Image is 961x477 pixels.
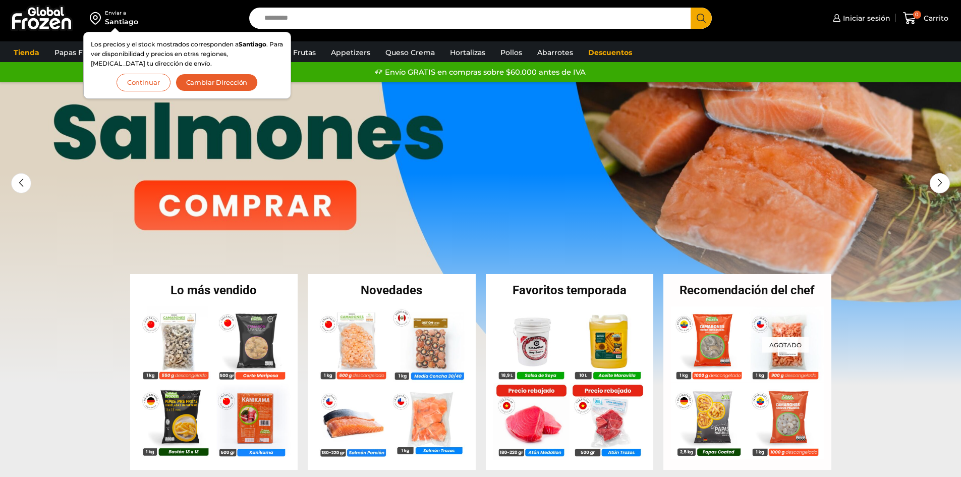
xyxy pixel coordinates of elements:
[840,13,890,23] span: Iniciar sesión
[91,39,284,69] p: Los precios y el stock mostrados corresponden a . Para ver disponibilidad y precios en otras regi...
[176,74,258,91] button: Cambiar Dirección
[11,173,31,193] div: Previous slide
[90,10,105,27] img: address-field-icon.svg
[49,43,103,62] a: Papas Fritas
[583,43,637,62] a: Descuentos
[9,43,44,62] a: Tienda
[486,284,654,296] h2: Favoritos temporada
[495,43,527,62] a: Pollos
[663,284,831,296] h2: Recomendación del chef
[830,8,890,28] a: Iniciar sesión
[117,74,171,91] button: Continuar
[380,43,440,62] a: Queso Crema
[130,284,298,296] h2: Lo más vendido
[445,43,490,62] a: Hortalizas
[239,40,266,48] strong: Santiago
[913,11,921,19] span: 0
[308,284,476,296] h2: Novedades
[921,13,948,23] span: Carrito
[691,8,712,29] button: Search button
[930,173,950,193] div: Next slide
[326,43,375,62] a: Appetizers
[105,10,138,17] div: Enviar a
[762,337,809,352] p: Agotado
[900,7,951,30] a: 0 Carrito
[532,43,578,62] a: Abarrotes
[105,17,138,27] div: Santiago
